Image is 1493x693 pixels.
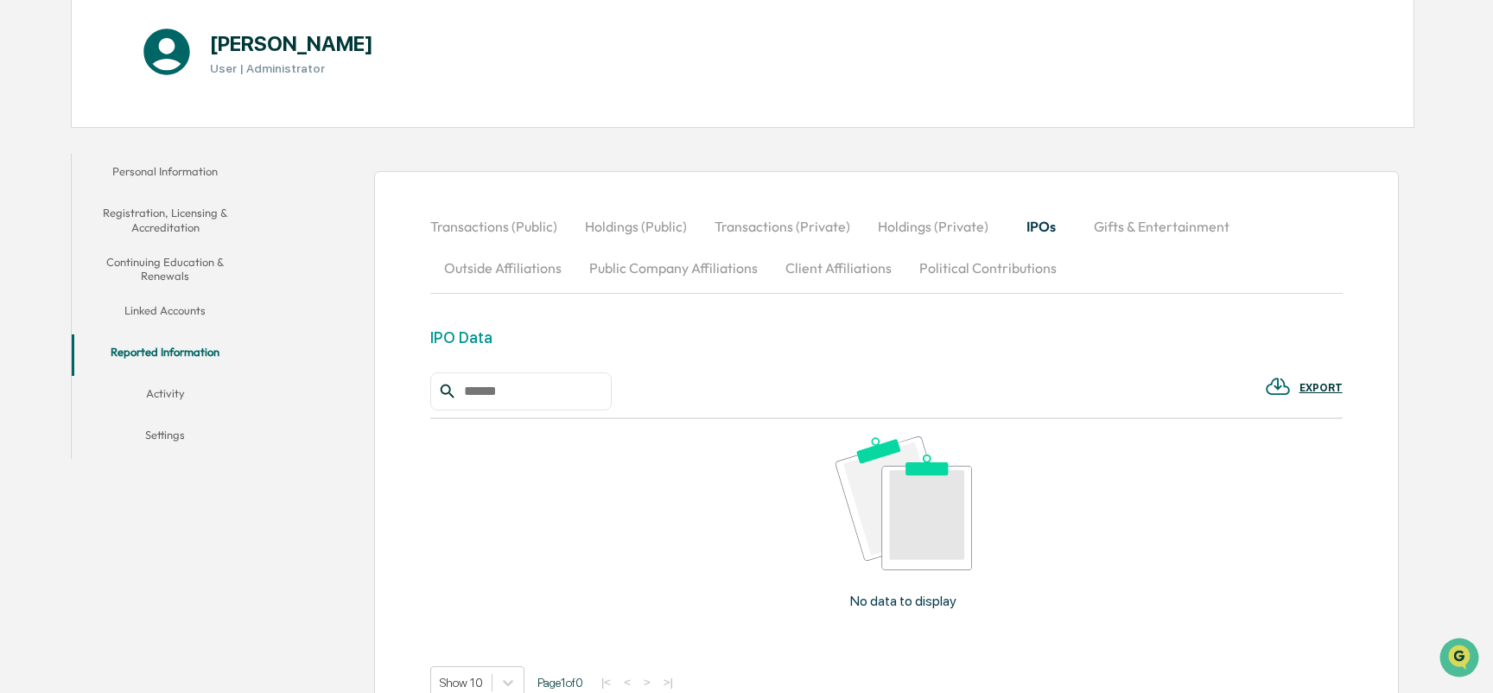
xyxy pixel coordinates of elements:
[72,154,259,195] button: Personal Information
[905,247,1071,289] button: Political Contributions
[72,154,259,459] div: secondary tabs example
[537,676,583,690] span: Page 1 of 0
[143,218,214,235] span: Attestations
[575,247,772,289] button: Public Company Affiliations
[1265,373,1291,399] img: EXPORT
[45,79,285,97] input: Clear
[619,675,636,690] button: <
[571,206,701,247] button: Holdings (Public)
[72,195,259,245] button: Registration, Licensing & Accreditation
[835,436,972,570] img: No data
[72,417,259,459] button: Settings
[596,675,616,690] button: |<
[118,211,221,242] a: 🗄️Attestations
[430,206,571,247] button: Transactions (Public)
[17,36,314,64] p: How can we help?
[210,31,373,56] h1: [PERSON_NAME]
[430,247,575,289] button: Outside Affiliations
[638,675,656,690] button: >
[294,137,314,158] button: Start new chat
[72,376,259,417] button: Activity
[35,218,111,235] span: Preclearance
[772,247,905,289] button: Client Affiliations
[658,675,678,690] button: >|
[864,206,1002,247] button: Holdings (Private)
[17,252,31,266] div: 🔎
[35,251,109,268] span: Data Lookup
[59,149,219,163] div: We're available if you need us!
[172,293,209,306] span: Pylon
[210,61,373,75] h3: User | Administrator
[1080,206,1243,247] button: Gifts & Entertainment
[17,132,48,163] img: 1746055101610-c473b297-6a78-478c-a979-82029cc54cd1
[59,132,283,149] div: Start new chat
[430,206,1343,289] div: secondary tabs example
[10,211,118,242] a: 🖐️Preclearance
[850,593,956,609] p: No data to display
[17,219,31,233] div: 🖐️
[122,292,209,306] a: Powered byPylon
[72,334,259,376] button: Reported Information
[72,245,259,294] button: Continuing Education & Renewals
[125,219,139,233] div: 🗄️
[1299,382,1343,394] div: EXPORT
[701,206,864,247] button: Transactions (Private)
[72,293,259,334] button: Linked Accounts
[430,328,492,346] div: IPO Data
[1438,636,1484,683] iframe: Open customer support
[1002,206,1080,247] button: IPOs
[10,244,116,275] a: 🔎Data Lookup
